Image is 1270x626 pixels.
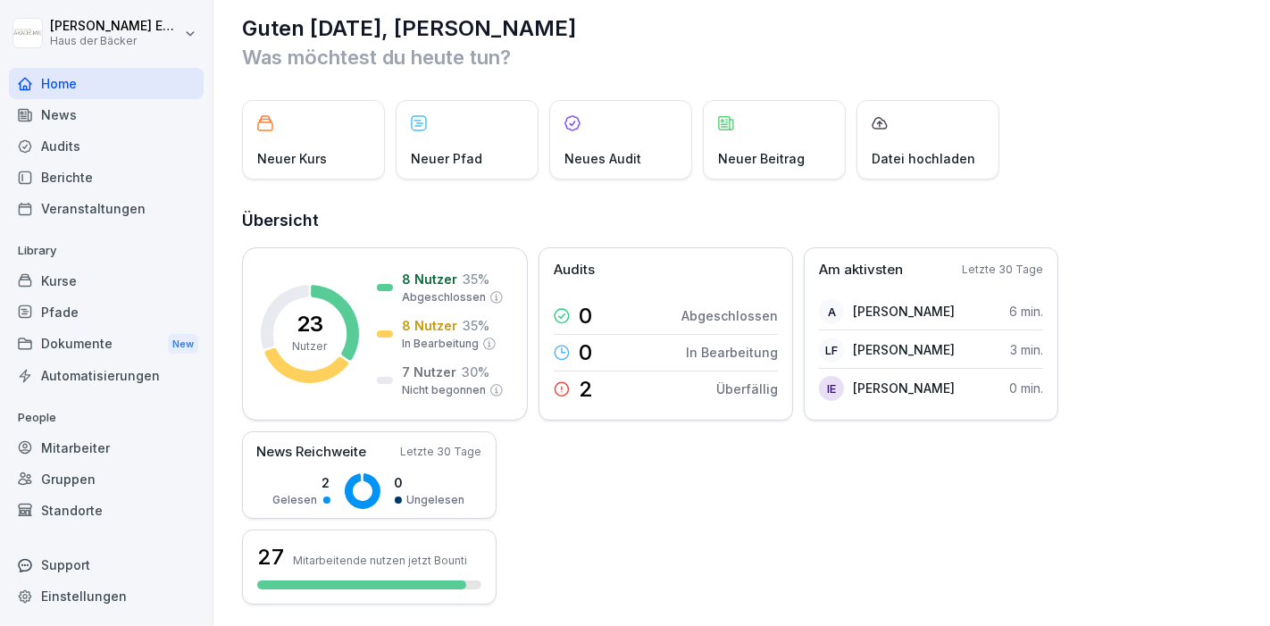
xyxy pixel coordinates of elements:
[50,35,180,47] p: Haus der Bäcker
[402,336,479,352] p: In Bearbeitung
[293,338,328,355] p: Nutzer
[1009,302,1043,321] p: 6 min.
[9,463,204,495] a: Gruppen
[9,193,204,224] a: Veranstaltungen
[293,554,467,567] p: Mitarbeitende nutzen jetzt Bounti
[9,432,204,463] a: Mitarbeiter
[402,382,486,398] p: Nicht begonnen
[50,19,180,34] p: [PERSON_NAME] Ehlerding
[407,492,465,508] p: Ungelesen
[853,302,955,321] p: [PERSON_NAME]
[9,130,204,162] a: Audits
[819,299,844,324] div: A
[9,237,204,265] p: Library
[554,260,595,280] p: Audits
[463,270,489,288] p: 35 %
[9,495,204,526] a: Standorte
[462,363,489,381] p: 30 %
[242,43,1243,71] p: Was möchtest du heute tun?
[819,338,844,363] div: LF
[242,208,1243,233] h2: Übersicht
[9,99,204,130] a: News
[9,328,204,361] div: Dokumente
[402,316,457,335] p: 8 Nutzer
[716,380,778,398] p: Überfällig
[256,442,366,463] p: News Reichweite
[257,149,327,168] p: Neuer Kurs
[718,149,805,168] p: Neuer Beitrag
[411,149,482,168] p: Neuer Pfad
[686,343,778,362] p: In Bearbeitung
[1009,379,1043,397] p: 0 min.
[400,444,481,460] p: Letzte 30 Tage
[9,549,204,580] div: Support
[819,376,844,401] div: IE
[463,316,489,335] p: 35 %
[402,289,486,305] p: Abgeschlossen
[579,379,593,400] p: 2
[853,379,955,397] p: [PERSON_NAME]
[402,363,456,381] p: 7 Nutzer
[579,305,592,327] p: 0
[9,68,204,99] a: Home
[242,14,1243,43] h1: Guten [DATE], [PERSON_NAME]
[273,473,330,492] p: 2
[819,260,903,280] p: Am aktivsten
[962,262,1043,278] p: Letzte 30 Tage
[257,542,284,572] h3: 27
[9,360,204,391] a: Automatisierungen
[9,580,204,612] a: Einstellungen
[297,313,323,335] p: 23
[1010,340,1043,359] p: 3 min.
[9,296,204,328] a: Pfade
[681,306,778,325] p: Abgeschlossen
[9,328,204,361] a: DokumenteNew
[395,473,465,492] p: 0
[273,492,318,508] p: Gelesen
[564,149,641,168] p: Neues Audit
[853,340,955,359] p: [PERSON_NAME]
[872,149,975,168] p: Datei hochladen
[579,342,592,363] p: 0
[402,270,457,288] p: 8 Nutzer
[9,404,204,432] p: People
[168,334,198,355] div: New
[9,265,204,296] a: Kurse
[9,162,204,193] a: Berichte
